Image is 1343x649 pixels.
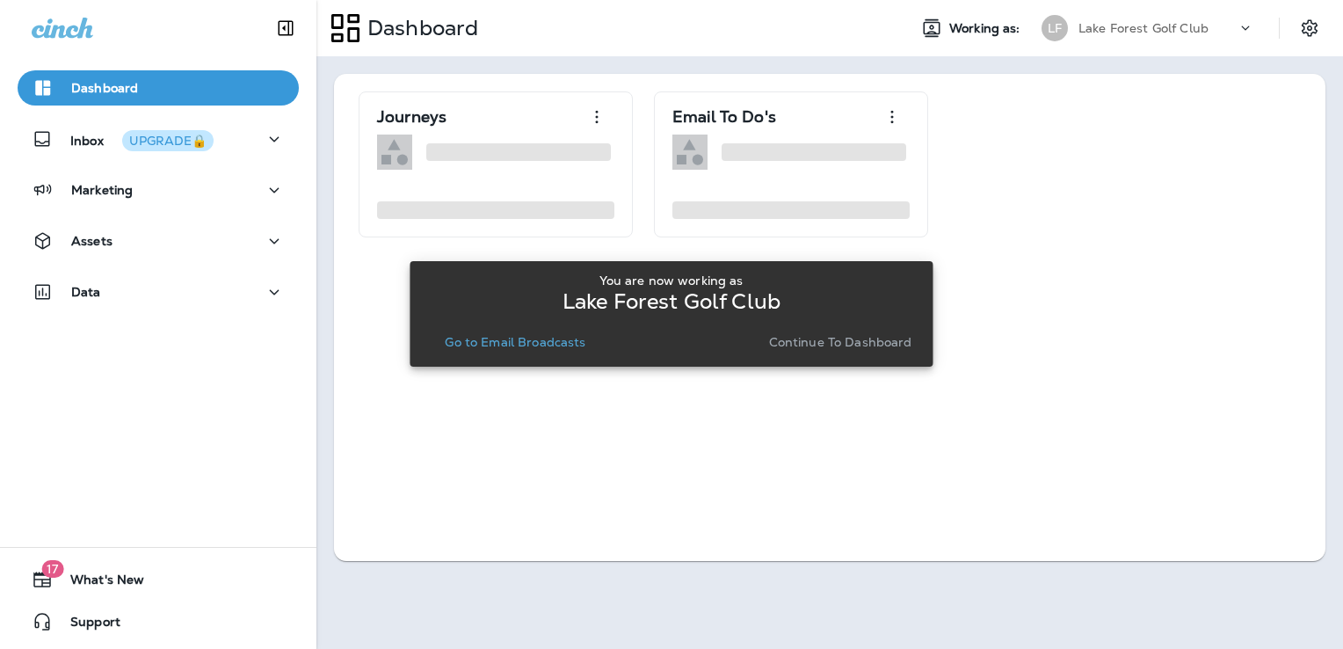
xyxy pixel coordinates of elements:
button: Settings [1294,12,1325,44]
button: UPGRADE🔒 [122,130,214,151]
span: Support [53,615,120,636]
button: 17What's New [18,562,299,597]
p: Continue to Dashboard [769,335,912,349]
button: Go to Email Broadcasts [438,330,592,354]
button: InboxUPGRADE🔒 [18,121,299,157]
p: Lake Forest Golf Club [1078,21,1209,35]
p: Data [71,285,101,299]
div: LF [1042,15,1068,41]
span: Working as: [949,21,1024,36]
span: What's New [53,572,144,594]
button: Support [18,604,299,639]
button: Marketing [18,172,299,208]
div: UPGRADE🔒 [129,135,207,147]
p: Lake Forest Golf Club [563,295,780,309]
button: Dashboard [18,70,299,106]
span: 17 [41,560,63,578]
p: Dashboard [71,81,138,95]
button: Collapse Sidebar [261,11,310,46]
p: Inbox [70,130,214,149]
button: Data [18,274,299,310]
button: Continue to Dashboard [762,330,919,354]
button: Assets [18,223,299,259]
p: Journeys [377,108,446,126]
p: Marketing [71,183,133,197]
p: Go to Email Broadcasts [445,335,585,349]
p: You are now working as [599,273,743,288]
p: Assets [71,234,113,248]
p: Dashboard [360,15,478,41]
